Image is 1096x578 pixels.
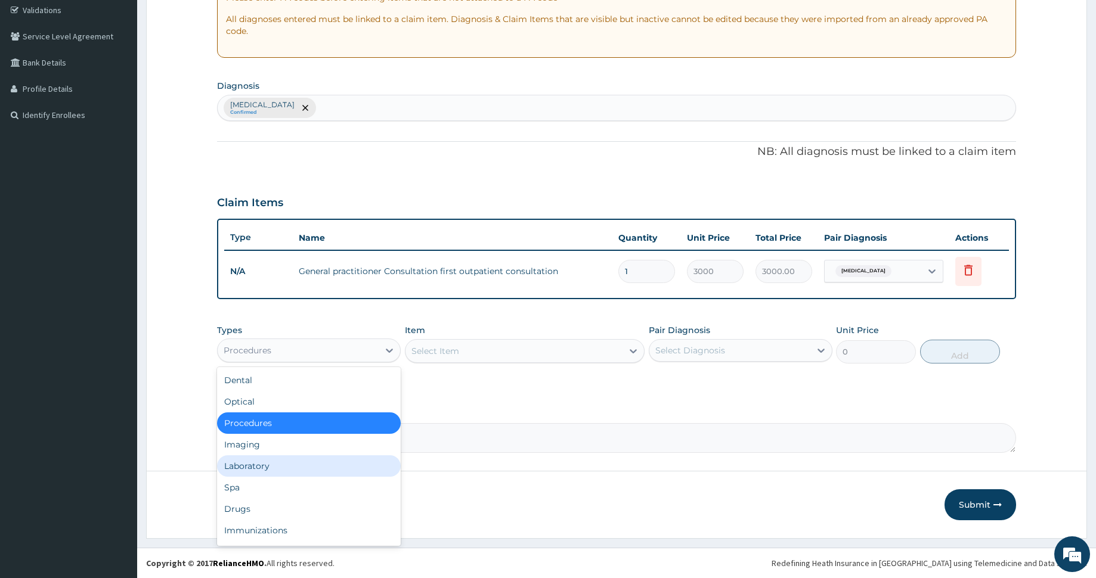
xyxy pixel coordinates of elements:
div: Procedures [217,412,401,434]
div: Dental [217,369,401,391]
img: d_794563401_company_1708531726252_794563401 [22,60,48,89]
th: Type [224,226,293,248]
label: Pair Diagnosis [649,324,710,336]
td: N/A [224,260,293,282]
th: Quantity [612,226,681,250]
p: NB: All diagnosis must be linked to a claim item [217,144,1016,160]
label: Types [217,325,242,335]
label: Unit Price [836,324,879,336]
label: Diagnosis [217,80,259,92]
th: Total Price [750,226,818,250]
a: RelianceHMO [213,558,264,568]
div: Select Item [411,345,459,357]
div: Chat with us now [62,67,200,82]
textarea: Type your message and hit 'Enter' [6,325,227,367]
div: Procedures [224,344,271,356]
div: Laboratory [217,455,401,477]
h3: Claim Items [217,197,283,210]
p: All diagnoses entered must be linked to a claim item. Diagnosis & Claim Items that are visible bu... [226,13,1007,37]
div: Optical [217,391,401,412]
div: Minimize live chat window [196,6,224,35]
small: Confirmed [230,110,295,116]
div: Imaging [217,434,401,455]
span: [MEDICAL_DATA] [835,265,891,277]
div: Immunizations [217,520,401,541]
label: Comment [217,406,1016,417]
span: We're online! [69,150,165,271]
th: Pair Diagnosis [818,226,949,250]
span: remove selection option [300,102,311,113]
div: Drugs [217,498,401,520]
label: Item [405,324,425,336]
button: Add [920,340,1000,363]
div: Spa [217,477,401,498]
div: Select Diagnosis [655,344,725,356]
footer: All rights reserved. [137,548,1096,578]
div: Others [217,541,401,563]
div: Redefining Heath Insurance in [GEOGRAPHIC_DATA] using Telemedicine and Data Science! [772,557,1087,569]
strong: Copyright © 2017 . [146,558,267,568]
td: General practitioner Consultation first outpatient consultation [293,259,612,283]
th: Name [293,226,612,250]
th: Actions [949,226,1009,250]
button: Submit [945,489,1016,520]
th: Unit Price [681,226,750,250]
p: [MEDICAL_DATA] [230,100,295,110]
